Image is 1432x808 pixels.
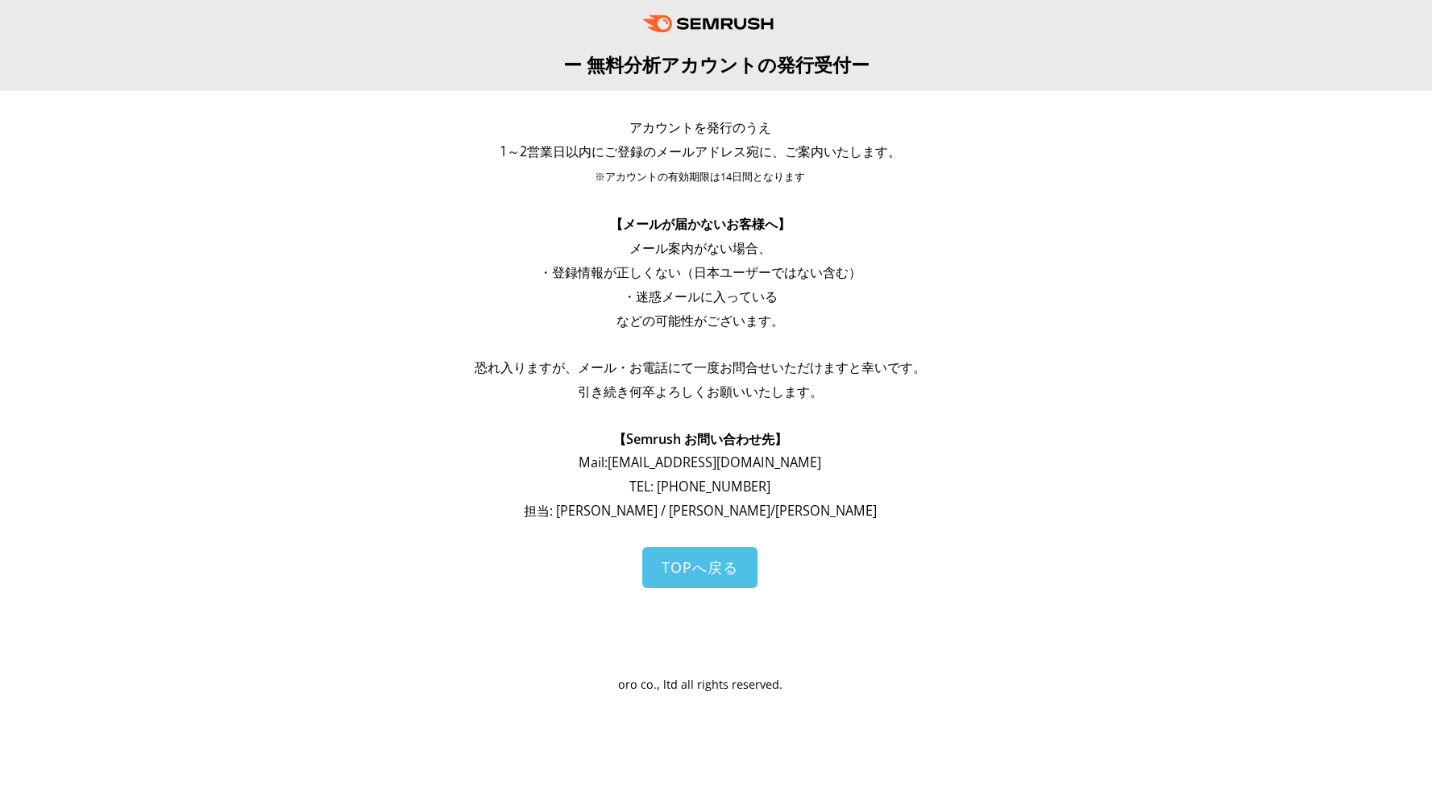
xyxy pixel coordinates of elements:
[616,312,784,329] span: などの可能性がございます。
[524,502,877,520] span: 担当: [PERSON_NAME] / [PERSON_NAME]/[PERSON_NAME]
[578,383,823,400] span: 引き続き何卒よろしくお願いいたします。
[595,170,805,184] span: ※アカウントの有効期限は14日間となります
[629,239,771,257] span: メール案内がない場合、
[475,358,926,376] span: 恐れ入りますが、メール・お電話にて一度お問合せいただけますと幸いです。
[613,430,787,448] span: 【Semrush お問い合わせ先】
[539,263,861,281] span: ・登録情報が正しくない（日本ユーザーではない含む）
[629,478,770,495] span: TEL: [PHONE_NUMBER]
[642,547,758,588] a: TOPへ戻る
[610,215,791,233] span: 【メールが届かないお客様へ】
[629,118,771,136] span: アカウントを発行のうえ
[579,454,821,471] span: Mail: [EMAIL_ADDRESS][DOMAIN_NAME]
[500,143,901,160] span: 1～2営業日以内にご登録のメールアドレス宛に、ご案内いたします。
[563,52,870,77] span: ー 無料分析アカウントの発行受付ー
[662,557,738,577] span: TOPへ戻る
[618,677,782,692] span: oro co., ltd all rights reserved.
[623,288,778,305] span: ・迷惑メールに入っている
